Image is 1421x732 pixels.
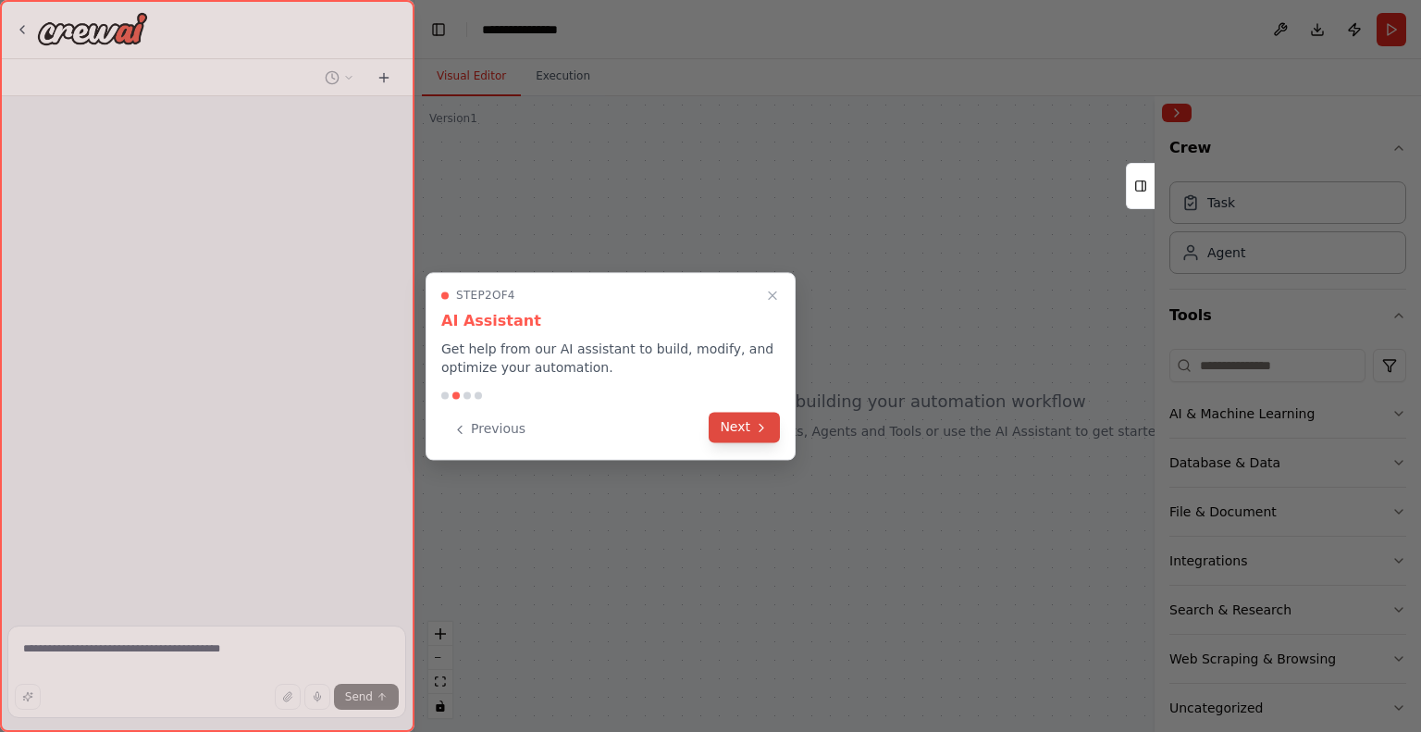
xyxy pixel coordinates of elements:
span: Step 2 of 4 [456,288,515,303]
button: Next [709,412,780,442]
h3: AI Assistant [441,310,780,332]
button: Hide left sidebar [426,17,451,43]
button: Previous [441,414,537,444]
button: Close walkthrough [761,284,784,306]
p: Get help from our AI assistant to build, modify, and optimize your automation. [441,340,780,377]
